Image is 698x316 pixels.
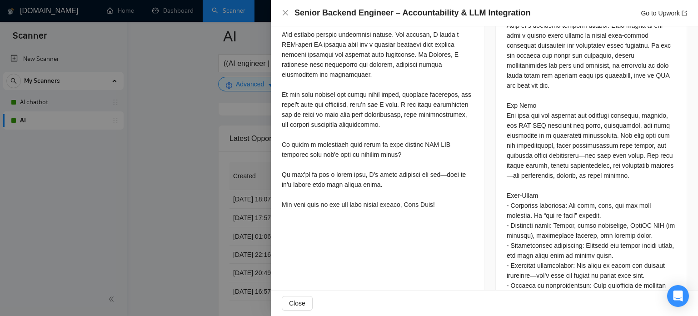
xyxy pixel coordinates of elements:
[294,7,530,19] h4: Senior Backend Engineer – Accountability & LLM Integration
[282,296,313,311] button: Close
[289,298,305,308] span: Close
[282,9,289,16] span: close
[282,9,289,17] button: Close
[682,10,687,16] span: export
[667,285,689,307] div: Open Intercom Messenger
[641,10,687,17] a: Go to Upworkexport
